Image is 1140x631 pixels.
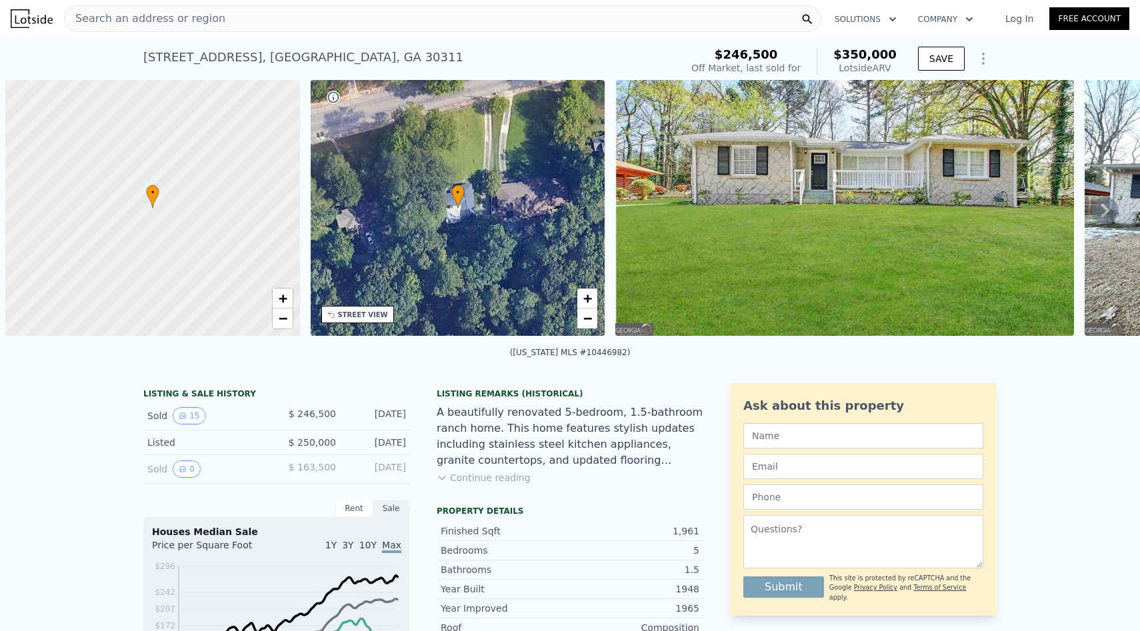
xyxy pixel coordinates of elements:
img: Lotside [11,9,53,28]
span: 3Y [342,540,353,550]
div: Listed [147,436,266,449]
tspan: $296 [155,562,175,571]
div: Ask about this property [743,396,983,415]
div: 5 [570,544,699,557]
div: 1.5 [570,563,699,576]
a: Log In [989,12,1049,25]
div: Lotside ARV [833,61,897,75]
span: 1Y [325,540,337,550]
div: Bedrooms [441,544,570,557]
input: Email [743,454,983,479]
div: • [146,185,159,208]
img: Sale: 20265289 Parcel: 13269483 [615,80,1073,336]
div: Sold [147,407,266,424]
span: $ 163,500 [289,462,336,472]
tspan: $172 [155,621,175,630]
tspan: $242 [155,588,175,597]
a: Zoom in [577,289,597,309]
div: 1948 [570,582,699,596]
div: Year Improved [441,602,570,615]
input: Name [743,423,983,448]
a: Zoom in [273,289,293,309]
div: • [451,185,465,208]
span: + [278,290,287,307]
a: Privacy Policy [854,584,897,591]
button: SAVE [918,47,965,71]
tspan: $207 [155,604,175,614]
button: Solutions [824,7,907,31]
div: [DATE] [347,460,406,478]
input: Phone [743,484,983,510]
a: Zoom out [577,309,597,328]
div: Sale [373,500,410,517]
div: Bathrooms [441,563,570,576]
span: $ 250,000 [289,437,336,448]
div: Year Built [441,582,570,596]
div: ([US_STATE] MLS #10446982) [510,348,631,357]
div: Price per Square Foot [152,538,277,560]
div: LISTING & SALE HISTORY [143,388,410,402]
div: This site is protected by reCAPTCHA and the Google and apply. [829,574,983,602]
button: Submit [743,576,824,598]
span: + [583,290,592,307]
a: Terms of Service [913,584,966,591]
span: 10Y [359,540,377,550]
div: Sold [147,460,266,478]
span: Search an address or region [65,11,225,27]
div: Off Market, last sold for [691,61,801,75]
div: Houses Median Sale [152,525,401,538]
div: Property details [437,506,703,516]
span: $350,000 [833,47,897,61]
div: A beautifully renovated 5-bedroom, 1.5-bathroom ranch home. This home features stylish updates in... [437,404,703,468]
button: Show Options [970,45,997,72]
div: Finished Sqft [441,524,570,538]
span: − [583,310,592,326]
span: • [146,187,159,199]
span: • [451,187,465,199]
button: Company [907,7,984,31]
button: View historical data [173,407,205,424]
div: Listing Remarks (Historical) [437,388,703,399]
a: Zoom out [273,309,293,328]
div: 1965 [570,602,699,615]
span: $246,500 [715,47,778,61]
button: Continue reading [437,471,531,484]
span: − [278,310,287,326]
div: 1,961 [570,524,699,538]
div: STREET VIEW [338,310,388,320]
span: $ 246,500 [289,408,336,419]
div: Rent [335,500,373,517]
span: Max [382,540,401,553]
button: View historical data [173,460,201,478]
div: [DATE] [347,407,406,424]
div: [STREET_ADDRESS] , [GEOGRAPHIC_DATA] , GA 30311 [143,48,463,67]
a: Free Account [1049,7,1129,30]
div: [DATE] [347,436,406,449]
